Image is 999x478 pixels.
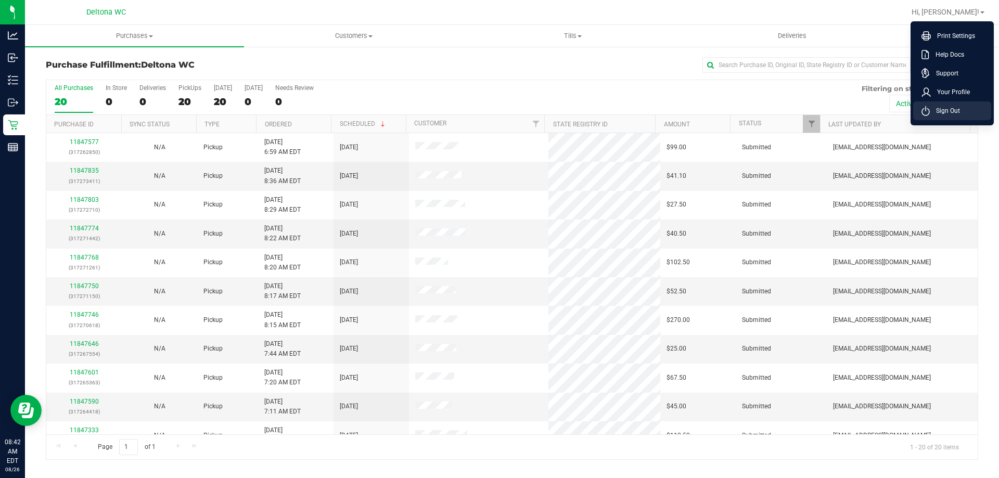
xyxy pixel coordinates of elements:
[154,171,165,181] button: N/A
[139,84,166,92] div: Deliveries
[833,287,931,296] span: [EMAIL_ADDRESS][DOMAIN_NAME]
[833,257,931,267] span: [EMAIL_ADDRESS][DOMAIN_NAME]
[203,402,223,411] span: Pickup
[70,282,99,290] a: 11847750
[106,84,127,92] div: In Store
[833,402,931,411] span: [EMAIL_ADDRESS][DOMAIN_NAME]
[53,291,116,301] p: (317271150)
[664,121,690,128] a: Amount
[203,344,223,354] span: Pickup
[70,340,99,347] a: 11847646
[340,171,358,181] span: [DATE]
[154,373,165,383] button: N/A
[340,287,358,296] span: [DATE]
[742,373,771,383] span: Submitted
[803,115,820,133] a: Filter
[154,315,165,325] button: N/A
[833,200,931,210] span: [EMAIL_ADDRESS][DOMAIN_NAME]
[833,143,931,152] span: [EMAIL_ADDRESS][DOMAIN_NAME]
[527,115,544,133] a: Filter
[340,373,358,383] span: [DATE]
[667,373,686,383] span: $67.50
[833,431,931,441] span: [EMAIL_ADDRESS][DOMAIN_NAME]
[667,200,686,210] span: $27.50
[742,143,771,152] span: Submitted
[340,344,358,354] span: [DATE]
[70,398,99,405] a: 11847590
[53,320,116,330] p: (317270618)
[264,195,301,215] span: [DATE] 8:29 AM EDT
[53,349,116,359] p: (317267554)
[702,57,911,73] input: Search Purchase ID, Original ID, State Registry ID or Customer Name...
[930,68,958,79] span: Support
[921,68,987,79] a: Support
[340,200,358,210] span: [DATE]
[862,84,929,93] span: Filtering on status:
[203,315,223,325] span: Pickup
[902,439,967,455] span: 1 - 20 of 20 items
[53,205,116,215] p: (317272710)
[833,373,931,383] span: [EMAIL_ADDRESS][DOMAIN_NAME]
[8,120,18,130] inline-svg: Retail
[264,339,301,359] span: [DATE] 7:44 AM EDT
[833,315,931,325] span: [EMAIL_ADDRESS][DOMAIN_NAME]
[8,142,18,152] inline-svg: Reports
[553,121,608,128] a: State Registry ID
[275,96,314,108] div: 0
[70,311,99,318] a: 11847746
[154,201,165,208] span: Not Applicable
[340,120,387,127] a: Scheduled
[154,172,165,179] span: Not Applicable
[245,96,263,108] div: 0
[340,315,358,325] span: [DATE]
[70,138,99,146] a: 11847577
[828,121,881,128] a: Last Updated By
[203,431,223,441] span: Pickup
[742,229,771,239] span: Submitted
[203,373,223,383] span: Pickup
[275,84,314,92] div: Needs Review
[53,263,116,273] p: (317271261)
[245,31,463,41] span: Customers
[764,31,821,41] span: Deliveries
[214,96,232,108] div: 20
[264,368,301,387] span: [DATE] 7:20 AM EDT
[25,31,244,41] span: Purchases
[667,171,686,181] span: $41.10
[667,229,686,239] span: $40.50
[265,121,292,128] a: Ordered
[931,87,970,97] span: Your Profile
[463,25,682,47] a: Tills
[154,288,165,295] span: Not Applicable
[154,316,165,324] span: Not Applicable
[833,344,931,354] span: [EMAIL_ADDRESS][DOMAIN_NAME]
[53,234,116,243] p: (317271442)
[119,439,138,455] input: 1
[833,171,931,181] span: [EMAIL_ADDRESS][DOMAIN_NAME]
[203,229,223,239] span: Pickup
[742,315,771,325] span: Submitted
[203,200,223,210] span: Pickup
[264,310,301,330] span: [DATE] 8:15 AM EDT
[154,259,165,266] span: Not Applicable
[667,431,690,441] span: $112.50
[245,84,263,92] div: [DATE]
[154,144,165,151] span: Not Applicable
[214,84,232,92] div: [DATE]
[8,97,18,108] inline-svg: Outbound
[70,369,99,376] a: 11847601
[204,121,220,128] a: Type
[53,407,116,417] p: (317264418)
[10,395,42,426] iframe: Resource center
[178,96,201,108] div: 20
[154,229,165,239] button: N/A
[244,25,463,47] a: Customers
[5,437,20,466] p: 08:42 AM EDT
[154,230,165,237] span: Not Applicable
[414,120,446,127] a: Customer
[889,95,938,112] button: Active only
[742,257,771,267] span: Submitted
[203,257,223,267] span: Pickup
[203,171,223,181] span: Pickup
[203,143,223,152] span: Pickup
